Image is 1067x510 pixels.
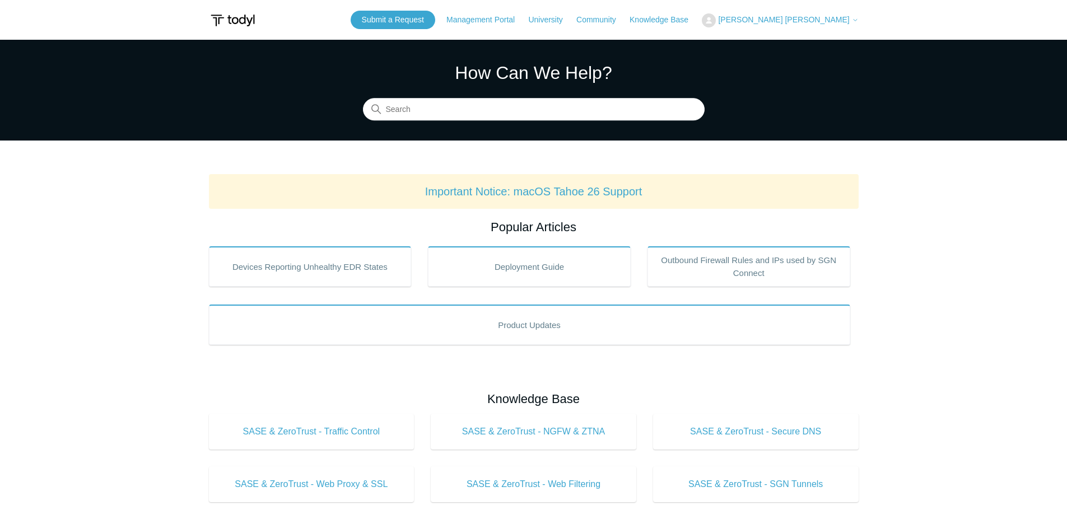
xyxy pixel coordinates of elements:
a: SASE & ZeroTrust - Secure DNS [653,414,859,450]
span: SASE & ZeroTrust - SGN Tunnels [670,478,842,491]
a: Important Notice: macOS Tahoe 26 Support [425,185,642,198]
span: SASE & ZeroTrust - Traffic Control [226,425,398,438]
a: Knowledge Base [630,14,700,26]
span: SASE & ZeroTrust - Web Filtering [448,478,619,491]
a: Deployment Guide [428,246,631,287]
span: SASE & ZeroTrust - NGFW & ZTNA [448,425,619,438]
a: Product Updates [209,305,850,345]
h2: Knowledge Base [209,390,859,408]
a: SASE & ZeroTrust - Web Proxy & SSL [209,466,414,502]
a: University [528,14,574,26]
a: SASE & ZeroTrust - Traffic Control [209,414,414,450]
a: Community [576,14,627,26]
h1: How Can We Help? [363,59,705,86]
button: [PERSON_NAME] [PERSON_NAME] [702,13,858,27]
input: Search [363,99,705,121]
a: SASE & ZeroTrust - SGN Tunnels [653,466,859,502]
span: SASE & ZeroTrust - Web Proxy & SSL [226,478,398,491]
span: [PERSON_NAME] [PERSON_NAME] [718,15,849,24]
a: SASE & ZeroTrust - NGFW & ZTNA [431,414,636,450]
h2: Popular Articles [209,218,859,236]
a: Outbound Firewall Rules and IPs used by SGN Connect [647,246,850,287]
a: Management Portal [446,14,526,26]
a: Submit a Request [351,11,435,29]
img: Todyl Support Center Help Center home page [209,10,257,31]
span: SASE & ZeroTrust - Secure DNS [670,425,842,438]
a: Devices Reporting Unhealthy EDR States [209,246,412,287]
a: SASE & ZeroTrust - Web Filtering [431,466,636,502]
